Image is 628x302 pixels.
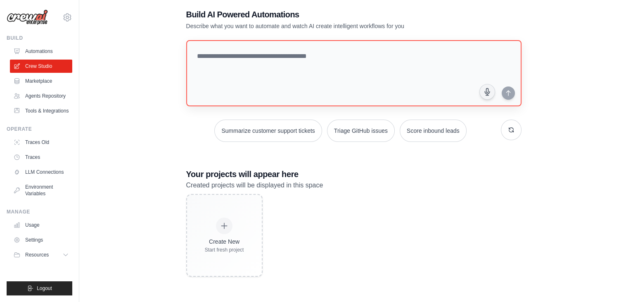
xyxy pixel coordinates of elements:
div: Create New [205,237,244,246]
a: Crew Studio [10,60,72,73]
p: Describe what you want to automate and watch AI create intelligent workflows for you [186,22,464,30]
a: Usage [10,218,72,232]
a: Traces Old [10,136,72,149]
button: Triage GitHub issues [327,120,395,142]
span: Logout [37,285,52,292]
button: Resources [10,248,72,261]
a: Marketplace [10,74,72,88]
a: Agents Repository [10,89,72,103]
a: Environment Variables [10,180,72,200]
button: Logout [7,281,72,295]
iframe: Chat Widget [587,262,628,302]
button: Score inbound leads [400,120,467,142]
p: Created projects will be displayed in this space [186,180,521,191]
div: Start fresh project [205,247,244,253]
a: Tools & Integrations [10,104,72,117]
a: Automations [10,45,72,58]
span: Resources [25,252,49,258]
div: Widget de chat [587,262,628,302]
h3: Your projects will appear here [186,168,521,180]
img: Logo [7,10,48,25]
button: Click to speak your automation idea [479,84,495,100]
button: Get new suggestions [501,120,521,140]
div: Operate [7,126,72,132]
a: LLM Connections [10,165,72,179]
button: Summarize customer support tickets [214,120,322,142]
div: Build [7,35,72,41]
div: Manage [7,209,72,215]
h1: Build AI Powered Automations [186,9,464,20]
a: Traces [10,151,72,164]
a: Settings [10,233,72,247]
